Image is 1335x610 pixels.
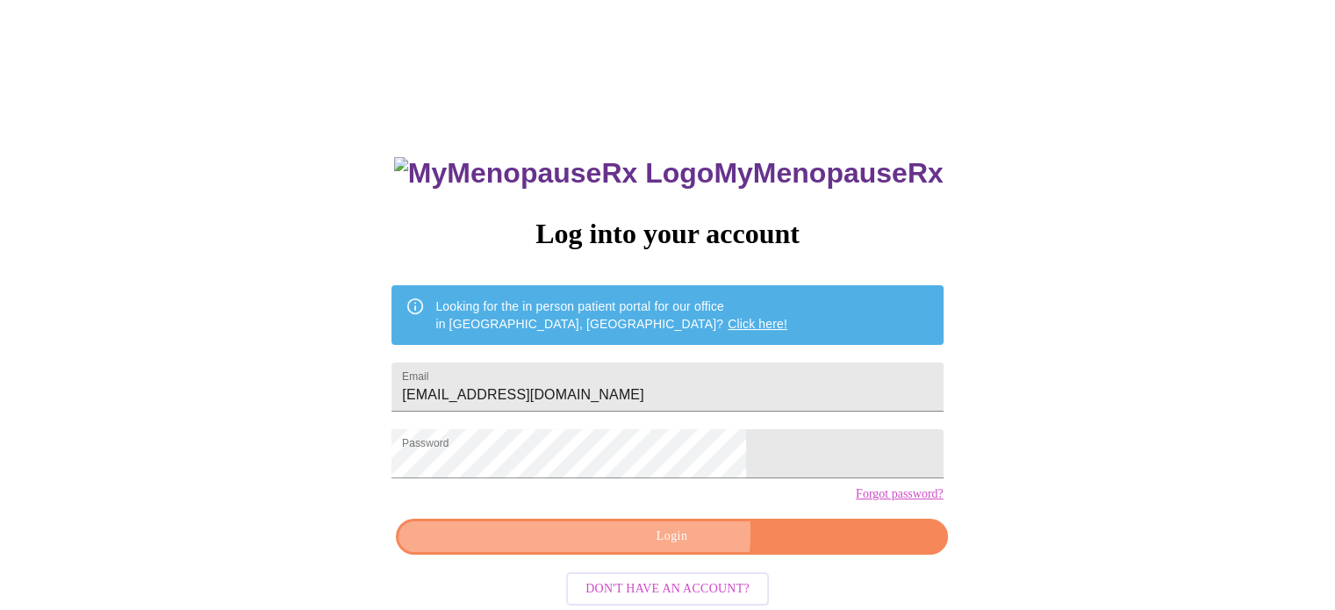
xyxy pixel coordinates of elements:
img: MyMenopauseRx Logo [394,157,714,190]
h3: MyMenopauseRx [394,157,944,190]
a: Click here! [728,317,787,331]
a: Don't have an account? [562,579,773,594]
button: Don't have an account? [566,572,769,606]
button: Login [396,519,947,555]
div: Looking for the in person patient portal for our office in [GEOGRAPHIC_DATA], [GEOGRAPHIC_DATA]? [435,291,787,340]
a: Forgot password? [856,487,944,501]
span: Login [416,526,927,548]
span: Don't have an account? [585,578,750,600]
h3: Log into your account [391,218,943,250]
